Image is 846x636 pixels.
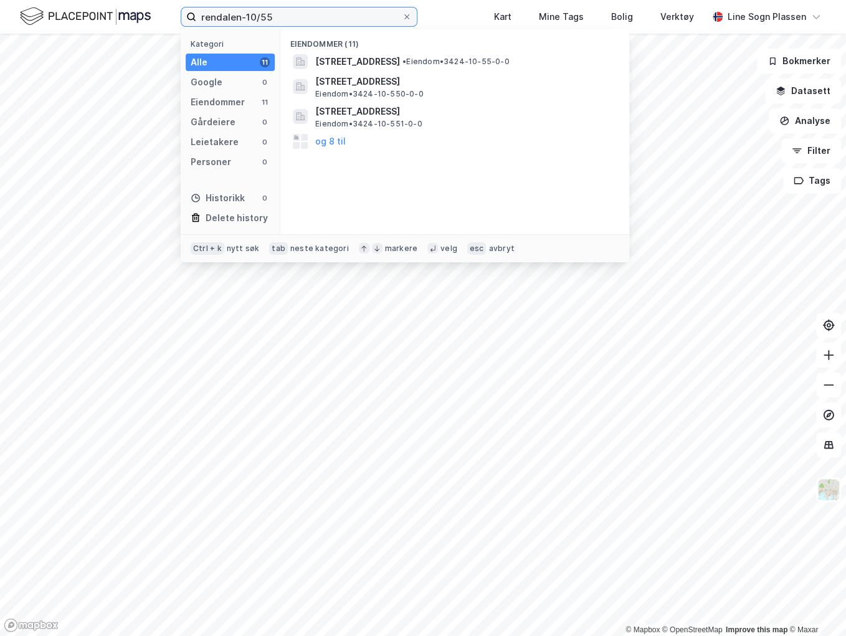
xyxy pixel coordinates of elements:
div: Line Sogn Plassen [728,9,806,24]
span: Eiendom • 3424-10-551-0-0 [315,119,422,129]
button: Bokmerker [757,49,841,74]
input: Søk på adresse, matrikkel, gårdeiere, leietakere eller personer [196,7,402,26]
div: Delete history [206,211,268,225]
div: Bolig [611,9,633,24]
div: markere [385,244,417,254]
div: 0 [260,193,270,203]
div: 0 [260,157,270,167]
div: Gårdeiere [191,115,235,130]
div: nytt søk [227,244,260,254]
div: 0 [260,137,270,147]
span: Eiendom • 3424-10-550-0-0 [315,89,424,99]
div: Leietakere [191,135,239,150]
button: Datasett [765,78,841,103]
div: 0 [260,77,270,87]
a: Mapbox homepage [4,618,59,632]
iframe: Chat Widget [784,576,846,636]
div: Alle [191,55,207,70]
div: Eiendommer (11) [280,29,629,52]
div: Kontrollprogram for chat [784,576,846,636]
button: og 8 til [315,134,346,149]
span: Eiendom • 3424-10-55-0-0 [402,57,510,67]
span: [STREET_ADDRESS] [315,104,614,119]
div: Kart [494,9,511,24]
div: Mine Tags [539,9,584,24]
a: Mapbox [625,625,660,634]
div: esc [467,242,487,255]
div: Kategori [191,39,275,49]
div: neste kategori [290,244,349,254]
div: Personer [191,154,231,169]
img: logo.f888ab2527a4732fd821a326f86c7f29.svg [20,6,151,27]
img: Z [817,478,840,501]
div: tab [269,242,288,255]
div: Historikk [191,191,245,206]
button: Filter [781,138,841,163]
button: Analyse [769,108,841,133]
div: Verktøy [660,9,694,24]
button: Tags [783,168,841,193]
div: 0 [260,117,270,127]
div: velg [440,244,457,254]
div: Google [191,75,222,90]
a: OpenStreetMap [662,625,723,634]
span: [STREET_ADDRESS] [315,74,614,89]
span: [STREET_ADDRESS] [315,54,400,69]
div: 11 [260,57,270,67]
a: Improve this map [726,625,787,634]
div: Eiendommer [191,95,245,110]
div: Ctrl + k [191,242,224,255]
div: 11 [260,97,270,107]
div: avbryt [488,244,514,254]
span: • [402,57,406,66]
